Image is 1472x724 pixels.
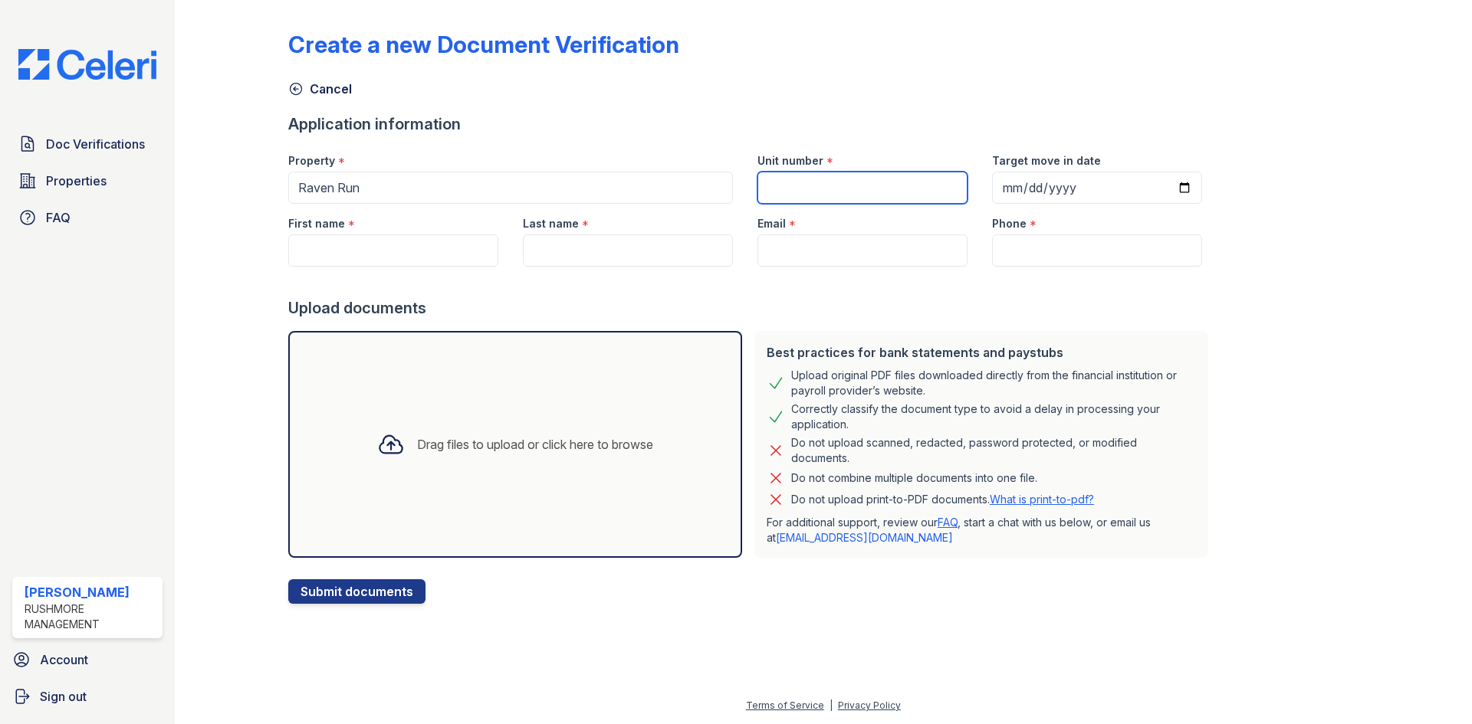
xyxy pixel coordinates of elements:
a: FAQ [938,516,958,529]
a: What is print-to-pdf? [990,493,1094,506]
a: Sign out [6,681,169,712]
div: Best practices for bank statements and paystubs [767,343,1196,362]
div: Upload original PDF files downloaded directly from the financial institution or payroll provider’... [791,368,1196,398]
div: Do not upload scanned, redacted, password protected, or modified documents. [791,435,1196,466]
div: Correctly classify the document type to avoid a delay in processing your application. [791,401,1196,432]
div: | [830,699,833,711]
div: Application information [288,113,1214,135]
a: FAQ [12,202,163,233]
label: Target move in date [992,153,1101,169]
p: For additional support, review our , start a chat with us below, or email us at [767,515,1196,545]
div: Rushmore Management [25,601,156,632]
a: Privacy Policy [838,699,901,711]
label: Email [757,216,786,231]
span: Sign out [40,687,87,706]
a: [EMAIL_ADDRESS][DOMAIN_NAME] [776,531,953,544]
label: Last name [523,216,579,231]
span: Account [40,650,88,669]
span: FAQ [46,208,71,227]
label: First name [288,216,345,231]
span: Properties [46,172,107,190]
a: Doc Verifications [12,129,163,159]
a: Account [6,644,169,675]
div: Upload documents [288,297,1214,319]
label: Property [288,153,335,169]
div: Do not combine multiple documents into one file. [791,469,1037,487]
span: Doc Verifications [46,135,145,153]
label: Unit number [757,153,823,169]
div: Drag files to upload or click here to browse [417,435,653,454]
a: Cancel [288,80,352,98]
img: CE_Logo_Blue-a8612792a0a2168367f1c8372b55b34899dd931a85d93a1a3d3e32e68fde9ad4.png [6,49,169,80]
button: Submit documents [288,579,426,604]
a: Properties [12,165,163,196]
div: [PERSON_NAME] [25,583,156,601]
p: Do not upload print-to-PDF documents. [791,492,1094,507]
div: Create a new Document Verification [288,31,679,58]
label: Phone [992,216,1027,231]
a: Terms of Service [746,699,824,711]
